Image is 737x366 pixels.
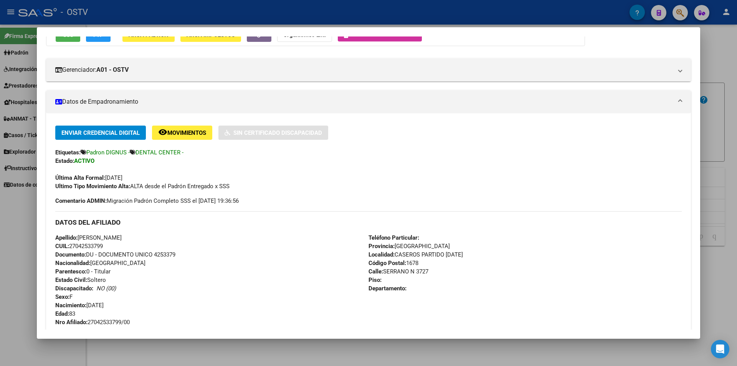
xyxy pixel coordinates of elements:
[167,129,206,136] span: Movimientos
[96,285,116,292] i: NO (00)
[55,234,122,241] span: [PERSON_NAME]
[55,285,93,292] strong: Discapacitado:
[55,302,104,309] span: [DATE]
[233,129,322,136] span: Sin Certificado Discapacidad
[55,260,145,267] span: [GEOGRAPHIC_DATA]
[55,97,673,106] mat-panel-title: Datos de Empadronamiento
[368,268,383,275] strong: Calle:
[55,234,78,241] strong: Apellido:
[136,149,183,156] span: DENTAL CENTER -
[152,126,212,140] button: Movimientos
[61,129,140,136] span: Enviar Credencial Digital
[55,319,88,326] strong: Nro Afiliado:
[74,157,94,164] strong: ACTIVO
[55,268,86,275] strong: Parentesco:
[368,251,463,258] span: CASEROS PARTIDO [DATE]
[368,243,395,250] strong: Provincia:
[55,157,74,164] strong: Estado:
[368,243,450,250] span: [GEOGRAPHIC_DATA]
[55,310,69,317] strong: Edad:
[368,268,428,275] span: SERRANO N 3727
[55,319,130,326] span: 27042533799/00
[55,268,111,275] span: 0 - Titular
[55,293,69,300] strong: Sexo:
[96,65,129,75] strong: A01 - OSTV
[55,174,122,181] span: [DATE]
[46,90,691,113] mat-expansion-panel-header: Datos de Empadronamiento
[55,197,239,205] span: Migración Padrón Completo SSS el [DATE] 19:36:56
[55,310,75,317] span: 83
[55,243,103,250] span: 27042533799
[368,260,418,267] span: 1678
[86,149,130,156] span: Padron DIGNUS -
[55,243,69,250] strong: CUIL:
[368,260,406,267] strong: Código Postal:
[55,277,87,283] strong: Estado Civil:
[158,128,167,137] mat-icon: remove_red_eye
[711,340,729,358] div: Open Intercom Messenger
[368,285,407,292] strong: Departamento:
[55,218,682,227] h3: DATOS DEL AFILIADO
[55,197,107,204] strong: Comentario ADMIN:
[46,58,691,81] mat-expansion-panel-header: Gerenciador:A01 - OSTV
[55,174,105,181] strong: Última Alta Formal:
[55,183,230,190] span: ALTA desde el Padrón Entregado x SSS
[55,251,175,258] span: DU - DOCUMENTO UNICO 4253379
[55,126,146,140] button: Enviar Credencial Digital
[55,302,86,309] strong: Nacimiento:
[55,277,106,283] span: Soltero
[368,277,382,283] strong: Piso:
[55,149,81,156] strong: Etiquetas:
[55,183,130,190] strong: Ultimo Tipo Movimiento Alta:
[55,65,673,75] mat-panel-title: Gerenciador:
[368,251,395,258] strong: Localidad:
[55,293,73,300] span: F
[368,234,419,241] strong: Teléfono Particular:
[218,126,328,140] button: Sin Certificado Discapacidad
[55,251,86,258] strong: Documento:
[55,260,90,267] strong: Nacionalidad:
